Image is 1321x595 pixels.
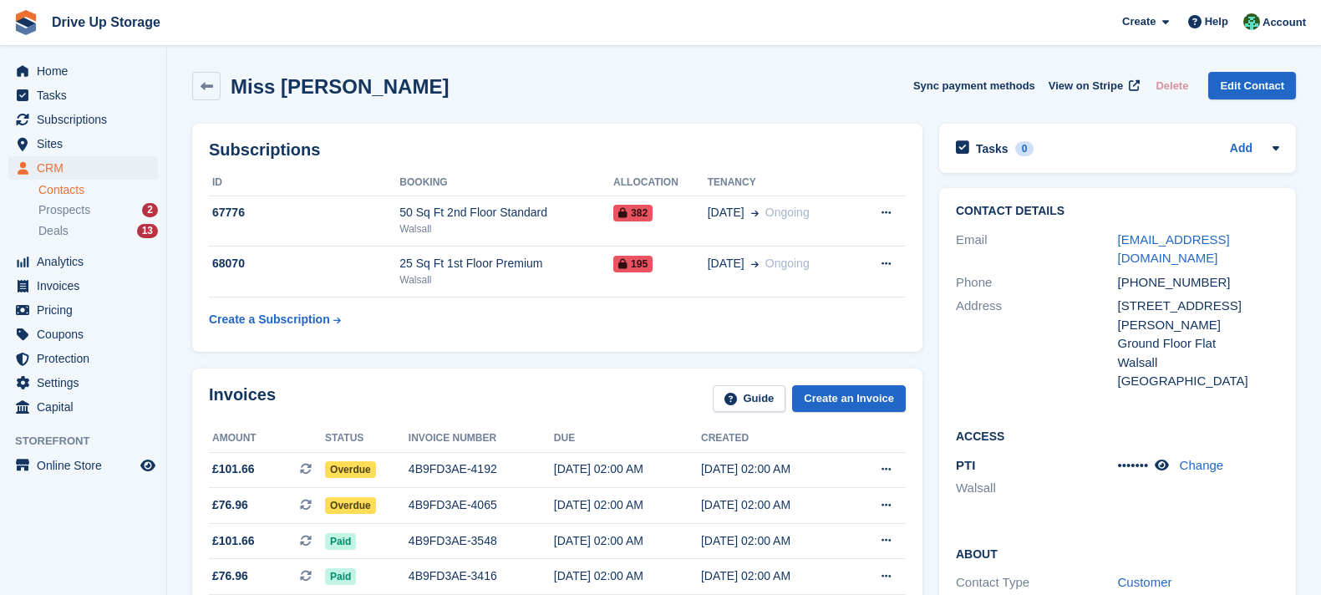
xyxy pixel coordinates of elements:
a: Drive Up Storage [45,8,167,36]
li: Walsall [956,479,1118,498]
a: Add [1230,140,1252,159]
div: 4B9FD3AE-3548 [409,532,554,550]
span: Help [1205,13,1228,30]
a: Deals 13 [38,222,158,240]
th: Amount [209,425,325,452]
a: menu [8,274,158,297]
div: Phone [956,273,1118,292]
span: Coupons [37,323,137,346]
span: Create [1122,13,1156,30]
h2: Tasks [976,141,1009,156]
div: [GEOGRAPHIC_DATA] [1118,372,1280,391]
a: menu [8,156,158,180]
a: menu [8,371,158,394]
span: CRM [37,156,137,180]
img: stora-icon-8386f47178a22dfd0bd8f6a31ec36ba5ce8667c1dd55bd0f319d3a0aa187defe.svg [13,10,38,35]
div: Walsall [399,221,613,236]
a: Customer [1118,575,1172,589]
a: menu [8,298,158,322]
div: Email [956,231,1118,268]
div: 4B9FD3AE-4065 [409,496,554,514]
span: Ongoing [765,257,810,270]
div: 67776 [209,204,399,221]
span: Invoices [37,274,137,297]
span: Overdue [325,497,376,514]
span: Overdue [325,461,376,478]
a: menu [8,250,158,273]
a: menu [8,108,158,131]
div: [DATE] 02:00 AM [554,496,701,514]
span: Storefront [15,433,166,450]
a: Contacts [38,182,158,198]
span: Prospects [38,202,90,218]
a: Edit Contact [1208,72,1296,99]
div: [DATE] 02:00 AM [554,532,701,550]
h2: Subscriptions [209,140,906,160]
a: Preview store [138,455,158,475]
span: [DATE] [708,204,744,221]
th: Status [325,425,409,452]
span: Paid [325,533,356,550]
div: 4B9FD3AE-3416 [409,567,554,585]
div: [DATE] 02:00 AM [701,567,848,585]
button: Sync payment methods [913,72,1035,99]
span: 195 [613,256,653,272]
div: 13 [137,224,158,238]
div: 0 [1015,141,1034,156]
div: [PHONE_NUMBER] [1118,273,1280,292]
a: Create an Invoice [792,385,906,413]
a: Guide [713,385,786,413]
a: menu [8,395,158,419]
div: [STREET_ADDRESS][PERSON_NAME] [1118,297,1280,334]
img: Camille [1243,13,1260,30]
span: £101.66 [212,532,255,550]
span: Online Store [37,454,137,477]
a: menu [8,59,158,83]
div: Walsall [1118,353,1280,373]
span: [DATE] [708,255,744,272]
div: Address [956,297,1118,391]
div: 4B9FD3AE-4192 [409,460,554,478]
span: Home [37,59,137,83]
h2: Invoices [209,385,276,413]
th: Booking [399,170,613,196]
a: menu [8,132,158,155]
div: 50 Sq Ft 2nd Floor Standard [399,204,613,221]
a: menu [8,323,158,346]
span: £101.66 [212,460,255,478]
span: View on Stripe [1049,78,1123,94]
a: View on Stripe [1042,72,1143,99]
th: Created [701,425,848,452]
th: Allocation [613,170,708,196]
span: £76.96 [212,496,248,514]
h2: About [956,545,1279,562]
h2: Access [956,427,1279,444]
span: Pricing [37,298,137,322]
span: Account [1263,14,1306,31]
span: Deals [38,223,69,239]
span: Settings [37,371,137,394]
span: Sites [37,132,137,155]
span: ••••••• [1118,458,1149,472]
div: [DATE] 02:00 AM [701,460,848,478]
span: Protection [37,347,137,370]
a: Change [1180,458,1224,472]
div: Contact Type [956,573,1118,592]
div: [DATE] 02:00 AM [701,532,848,550]
div: [DATE] 02:00 AM [554,460,701,478]
div: 25 Sq Ft 1st Floor Premium [399,255,613,272]
div: [DATE] 02:00 AM [701,496,848,514]
div: 2 [142,203,158,217]
a: [EMAIL_ADDRESS][DOMAIN_NAME] [1118,232,1230,266]
a: Create a Subscription [209,304,341,335]
th: Tenancy [708,170,856,196]
div: Ground Floor Flat [1118,334,1280,353]
span: Ongoing [765,206,810,219]
div: 68070 [209,255,399,272]
h2: Miss [PERSON_NAME] [231,75,449,98]
a: menu [8,84,158,107]
button: Delete [1149,72,1195,99]
span: Capital [37,395,137,419]
span: £76.96 [212,567,248,585]
span: Tasks [37,84,137,107]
